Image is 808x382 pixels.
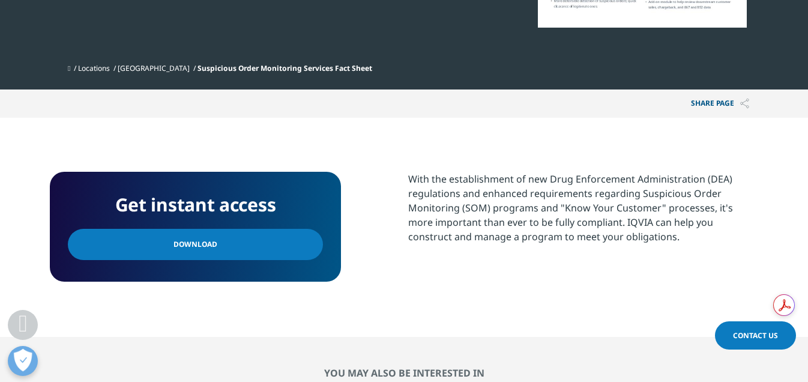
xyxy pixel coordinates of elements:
span: Suspicious Order Monitoring Services Fact Sheet [197,63,372,73]
h2: You may also be interested in [50,367,758,379]
span: Contact Us [733,330,778,341]
a: Contact Us [715,321,796,350]
a: Locations [78,63,110,73]
a: [GEOGRAPHIC_DATA] [118,63,190,73]
span: Download [173,238,217,251]
img: Share PAGE [740,99,749,109]
a: Download [68,229,323,260]
button: Open Preferences [8,346,38,376]
button: Share PAGEShare PAGE [682,89,758,118]
p: With the establishment of new Drug Enforcement Administration (DEA) regulations and enhanced requ... [408,172,758,253]
h4: Get instant access [68,190,323,220]
p: Share PAGE [682,89,758,118]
